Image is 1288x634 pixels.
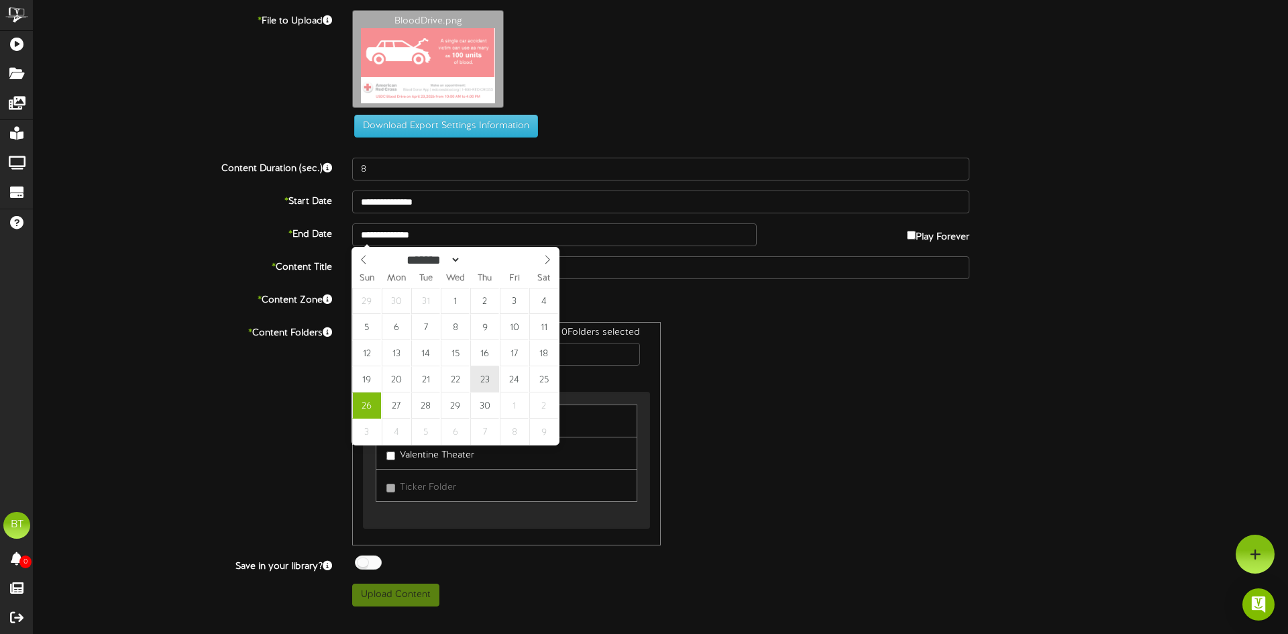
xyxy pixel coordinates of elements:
[529,392,558,419] span: May 2, 2026
[23,158,342,176] label: Content Duration (sec.)
[347,121,538,131] a: Download Export Settings Information
[461,253,509,267] input: Year
[470,392,499,419] span: April 30, 2026
[500,419,529,445] span: May 8, 2026
[352,314,381,340] span: April 5, 2026
[411,392,440,419] span: April 28, 2026
[386,484,395,492] input: Ticker Folder
[441,340,470,366] span: April 15, 2026
[470,419,499,445] span: May 7, 2026
[529,366,558,392] span: April 25, 2026
[529,340,558,366] span: April 18, 2026
[354,115,538,138] button: Download Export Settings Information
[411,419,440,445] span: May 5, 2026
[382,392,411,419] span: April 27, 2026
[400,482,456,492] span: Ticker Folder
[500,392,529,419] span: May 1, 2026
[23,256,342,274] label: Content Title
[352,340,381,366] span: April 12, 2026
[470,340,499,366] span: April 16, 2026
[386,452,395,460] input: Valentine Theater
[441,274,470,283] span: Wed
[23,289,342,307] label: Content Zone
[411,340,440,366] span: April 14, 2026
[500,314,529,340] span: April 10, 2026
[352,288,381,314] span: March 29, 2026
[382,340,411,366] span: April 13, 2026
[500,288,529,314] span: April 3, 2026
[23,322,342,340] label: Content Folders
[500,340,529,366] span: April 17, 2026
[470,314,499,340] span: April 9, 2026
[3,512,30,539] div: BT
[352,366,381,392] span: April 19, 2026
[382,419,411,445] span: May 4, 2026
[907,231,916,240] input: Play Forever
[411,288,440,314] span: March 31, 2026
[352,256,969,279] input: Title of this Content
[411,366,440,392] span: April 21, 2026
[441,419,470,445] span: May 6, 2026
[23,191,342,209] label: Start Date
[441,366,470,392] span: April 22, 2026
[23,556,342,574] label: Save in your library?
[441,288,470,314] span: April 1, 2026
[470,274,500,283] span: Thu
[411,274,441,283] span: Tue
[500,366,529,392] span: April 24, 2026
[382,288,411,314] span: March 30, 2026
[529,314,558,340] span: April 11, 2026
[23,10,342,28] label: File to Upload
[23,223,342,242] label: End Date
[470,288,499,314] span: April 2, 2026
[529,288,558,314] span: April 4, 2026
[382,314,411,340] span: April 6, 2026
[500,274,529,283] span: Fri
[352,419,381,445] span: May 3, 2026
[441,314,470,340] span: April 8, 2026
[352,274,382,283] span: Sun
[470,366,499,392] span: April 23, 2026
[386,444,474,462] label: Valentine Theater
[352,584,439,606] button: Upload Content
[441,392,470,419] span: April 29, 2026
[907,223,969,244] label: Play Forever
[382,366,411,392] span: April 20, 2026
[19,556,32,568] span: 0
[529,274,559,283] span: Sat
[382,274,411,283] span: Mon
[352,392,381,419] span: April 26, 2026
[529,419,558,445] span: May 9, 2026
[411,314,440,340] span: April 7, 2026
[1242,588,1275,621] div: Open Intercom Messenger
